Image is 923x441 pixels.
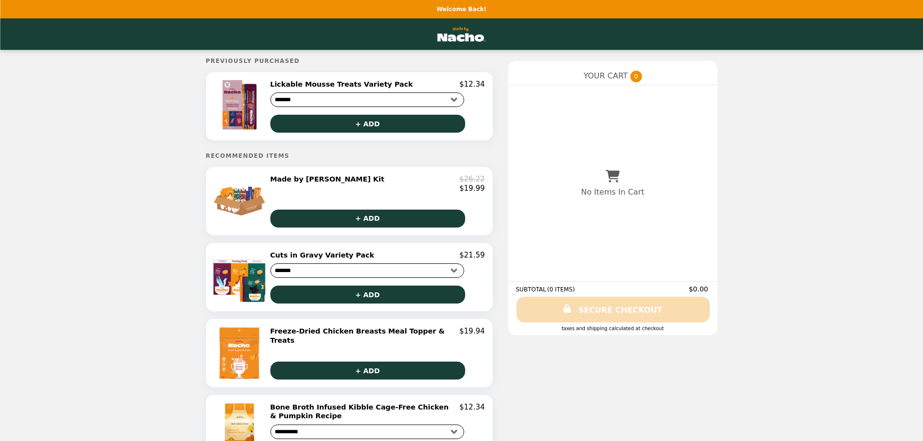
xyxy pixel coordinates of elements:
[630,71,642,82] span: 0
[270,175,389,183] h2: Made by [PERSON_NAME] Kit
[270,92,464,107] select: Select a product variant
[459,175,485,183] p: $26.22
[437,6,486,13] p: Welcome Back!
[270,80,417,89] h2: Lickable Mousse Treats Variety Pack
[270,327,460,345] h2: Freeze-Dried Chicken Breasts Meal Topper & Treats
[459,251,485,259] p: $21.59
[547,286,575,293] span: ( 0 ITEMS )
[688,285,709,293] span: $0.00
[212,80,269,130] img: Lickable Mousse Treats Variety Pack
[270,251,378,259] h2: Cuts in Gravy Variety Pack
[581,187,644,197] p: No Items In Cart
[459,403,485,421] p: $12.34
[270,263,464,278] select: Select a product variant
[435,24,488,44] img: Brand Logo
[270,210,465,228] button: + ADD
[459,184,485,193] p: $19.99
[206,58,493,64] h5: Previously Purchased
[213,251,268,304] img: Cuts in Gravy Variety Pack
[583,71,627,80] span: YOUR CART
[459,80,485,89] p: $12.34
[459,327,485,345] p: $19.94
[270,425,464,439] select: Select a product variant
[270,115,465,133] button: + ADD
[516,326,710,331] div: Taxes and Shipping calculated at checkout
[213,175,268,227] img: Made by Nacho Hydration Kit
[206,152,493,159] h5: Recommended Items
[270,362,465,380] button: + ADD
[516,286,548,293] span: SUBTOTAL
[270,403,460,421] h2: Bone Broth Infused Kibble Cage-Free Chicken & Pumpkin Recipe
[270,286,465,304] button: + ADD
[213,327,268,380] img: Freeze-Dried Chicken Breasts Meal Topper & Treats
